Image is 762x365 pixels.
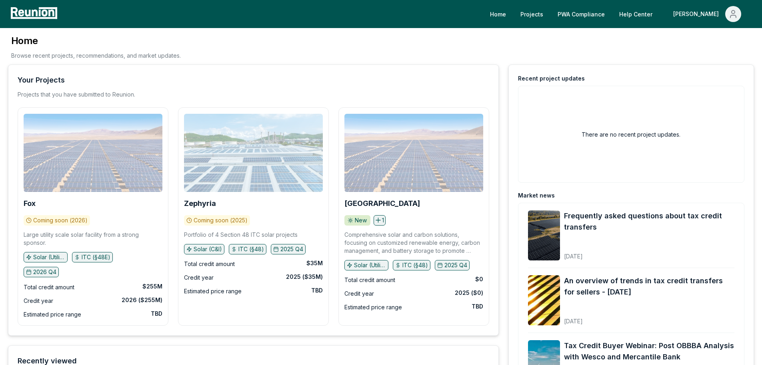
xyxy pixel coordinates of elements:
a: Home [484,6,512,22]
div: Credit year [184,273,214,282]
p: 2025 Q4 [444,261,467,269]
div: $255M [142,282,162,290]
p: ITC (§48) [402,261,428,269]
div: Your Projects [18,75,65,86]
div: $35M [306,259,323,267]
p: Browse recent projects, recommendations, and market updates. [11,51,181,60]
p: Projects that you have submitted to Reunion. [18,91,135,99]
div: Recent project updates [518,75,585,83]
a: Tax Credit Buyer Webinar: Post OBBBA Analysis with Wesco and Mercantile Bank [564,340,734,363]
p: 2025 Q4 [280,245,303,253]
div: Total credit amount [184,259,235,269]
div: 2025 ($0) [455,289,483,297]
h3: Home [11,34,181,47]
div: TBD [311,286,323,294]
div: TBD [151,310,162,318]
a: An overview of trends in tax credit transfers for sellers - [DATE] [564,275,734,298]
p: Solar (C&I) [194,245,222,253]
p: ITC (§48) [238,245,264,253]
a: Frequently asked questions about tax credit transfers [564,210,734,233]
p: ITC (§48E) [82,253,110,261]
div: [PERSON_NAME] [673,6,722,22]
nav: Main [484,6,754,22]
div: Total credit amount [344,275,395,285]
button: 1 [374,215,386,226]
p: Comprehensive solar and carbon solutions, focusing on customized renewable energy, carbon managem... [344,231,483,255]
div: Credit year [344,289,374,298]
p: 2026 Q4 [33,268,56,276]
p: Large utility scale solar facility from a strong sponsor. [24,231,162,247]
p: Coming soon (2026) [33,216,88,224]
div: TBD [472,302,483,311]
button: 2025 Q4 [435,260,470,270]
div: 2026 ($255M) [122,296,162,304]
div: Estimated price range [344,302,402,312]
div: Credit year [24,296,53,306]
a: PWA Compliance [551,6,611,22]
p: Solar (Utility) [354,261,386,269]
div: Market news [518,192,555,200]
p: Coming soon (2025) [194,216,248,224]
div: [DATE] [564,246,734,260]
button: 2025 Q4 [271,244,306,254]
button: [PERSON_NAME] [667,6,748,22]
div: 2025 ($35M) [286,273,323,281]
div: Estimated price range [184,286,242,296]
button: Solar (Utility) [344,260,388,270]
p: New [355,216,367,224]
div: Estimated price range [24,310,81,319]
button: 2026 Q4 [24,267,59,277]
button: Solar (C&I) [184,244,224,254]
img: An overview of trends in tax credit transfers for sellers - September 2025 [528,275,560,325]
p: Portfolio of 4 Section 48 ITC solar projects [184,231,298,239]
h2: There are no recent project updates. [582,130,680,139]
a: Projects [514,6,550,22]
div: [DATE] [564,311,734,325]
a: Help Center [613,6,659,22]
img: Frequently asked questions about tax credit transfers [528,210,560,260]
p: Solar (Utility) [33,253,65,261]
div: $0 [475,275,483,283]
button: Solar (Utility) [24,252,68,262]
div: Total credit amount [24,282,74,292]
